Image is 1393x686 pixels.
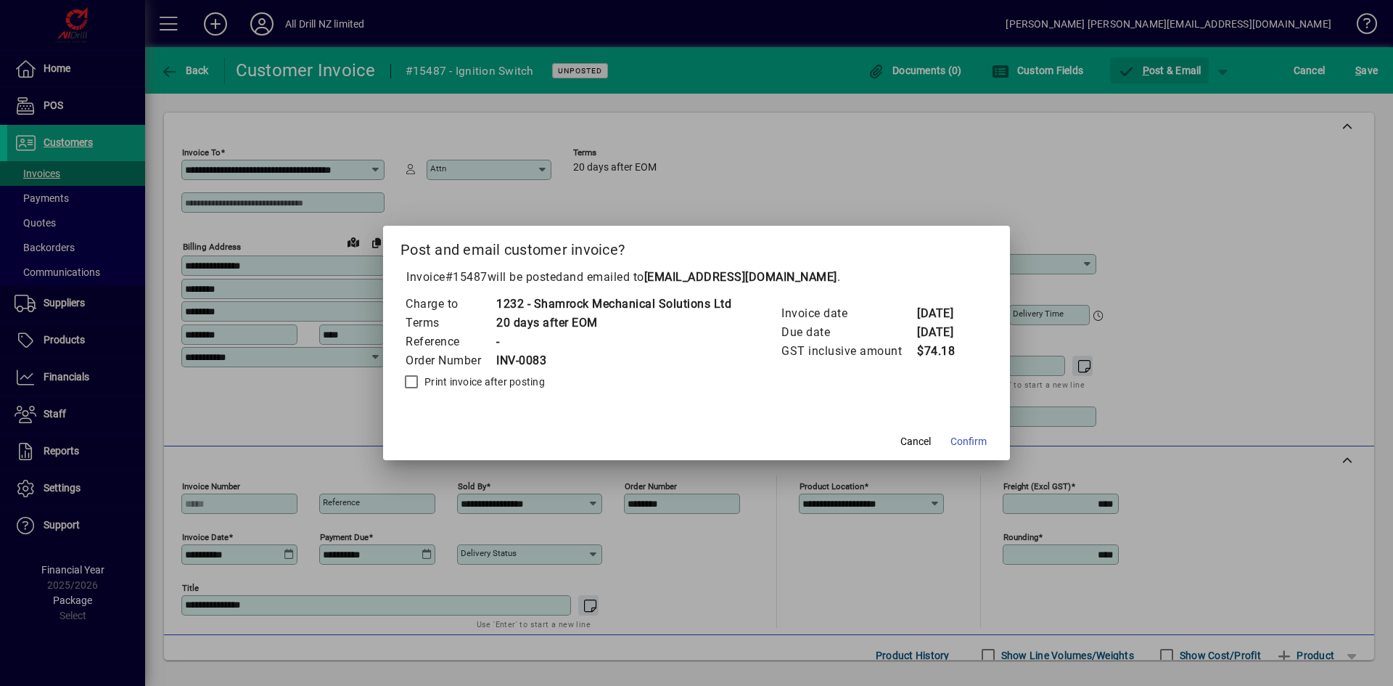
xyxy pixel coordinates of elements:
[916,304,974,323] td: [DATE]
[781,304,916,323] td: Invoice date
[950,434,987,449] span: Confirm
[405,295,496,314] td: Charge to
[422,375,545,389] label: Print invoice after posting
[945,428,993,454] button: Confirm
[445,270,488,284] span: #15487
[496,314,731,332] td: 20 days after EOM
[405,332,496,351] td: Reference
[563,270,837,284] span: and emailed to
[400,269,993,286] p: Invoice will be posted .
[781,323,916,342] td: Due date
[892,428,939,454] button: Cancel
[916,323,974,342] td: [DATE]
[496,351,731,370] td: INV-0083
[916,342,974,361] td: $74.18
[405,314,496,332] td: Terms
[496,332,731,351] td: -
[900,434,931,449] span: Cancel
[644,270,837,284] b: [EMAIL_ADDRESS][DOMAIN_NAME]
[405,351,496,370] td: Order Number
[496,295,731,314] td: 1232 - Shamrock Mechanical Solutions Ltd
[781,342,916,361] td: GST inclusive amount
[383,226,1010,268] h2: Post and email customer invoice?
